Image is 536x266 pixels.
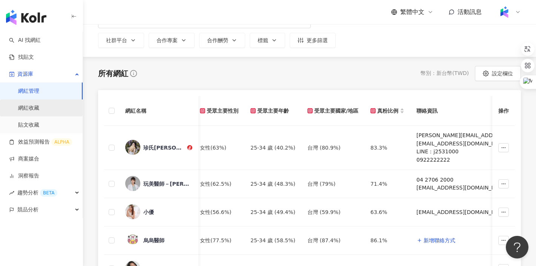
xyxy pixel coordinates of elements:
[416,176,521,184] div: 04 2706 2000
[250,208,295,216] div: 25-34 歲 (49.4%)
[149,33,195,48] button: 合作專案
[210,144,226,152] div: (63%)
[200,180,238,188] div: 女性
[458,8,482,15] span: 活動訊息
[416,209,521,216] div: [EMAIL_ADDRESS][DOMAIN_NAME]
[370,107,398,115] div: 真粉比例
[416,184,521,192] div: [EMAIL_ADDRESS][DOMAIN_NAME]
[416,209,509,216] div: [EMAIL_ADDRESS][DOMAIN_NAME]
[125,140,140,155] img: KOL Avatar
[207,37,237,43] div: 合作酬勞
[119,96,198,126] th: 網紅名稱
[307,208,358,216] div: 台灣 (59.9%)
[199,33,245,48] button: 合作酬勞
[497,5,511,19] img: Kolr%20app%20icon%20%281%29.png
[410,96,527,126] th: 聯絡資訊
[416,176,453,184] div: 04 2706 2000
[250,107,295,115] div: 受眾主要年齡
[307,236,358,245] div: 台灣 (87.4%)
[9,37,41,44] a: searchAI 找網紅
[416,148,459,156] div: LINE：j2531000
[125,176,140,191] img: KOL Avatar
[125,232,140,248] img: KOL Avatar
[40,189,57,197] div: BETA
[200,107,238,115] div: 受眾主要性別
[492,96,515,126] th: 操作
[9,172,39,180] a: 洞察報告
[475,66,521,81] button: 設定欄位
[424,237,455,243] span: 新增聯絡方式
[250,33,285,48] button: 標籤
[416,184,509,192] div: [EMAIL_ADDRESS][DOMAIN_NAME]
[9,138,72,146] a: 效益預測報告ALPHA
[416,132,521,139] div: [PERSON_NAME][EMAIL_ADDRESS]
[416,132,508,139] div: [PERSON_NAME][EMAIL_ADDRESS]
[9,155,39,163] a: 商案媒合
[416,156,521,164] div: 0922222222
[258,37,277,43] div: 標籤
[143,180,192,188] div: 玩美醫師－[PERSON_NAME]
[17,184,57,201] span: 趨勢分析
[492,70,513,76] span: 設定欄位
[416,148,521,156] div: LINE：j2531000
[17,201,38,218] span: 競品分析
[98,68,128,79] div: 所有網紅
[9,190,14,196] span: rise
[18,121,39,129] a: 貼文收藏
[416,140,509,148] div: [EMAIL_ADDRESS][DOMAIN_NAME]
[143,208,154,216] div: 小優
[210,180,231,188] div: (62.5%)
[307,180,358,188] div: 台灣 (79%)
[18,87,39,95] a: 網紅管理
[250,180,295,188] div: 25-34 歲 (48.3%)
[18,104,39,112] a: 網紅收藏
[143,144,186,151] div: 珍氏[PERSON_NAME]吃美食 [PERSON_NAME] Foodie Life
[200,236,238,245] div: 女性
[6,10,46,25] img: logo
[200,144,238,152] div: 女性
[17,66,33,83] span: 資源庫
[421,70,469,77] div: 幣別 ： 新台幣 ( TWD )
[98,33,144,48] button: 社群平台
[250,144,295,152] div: 25-34 歲 (40.2%)
[370,236,404,245] div: 86.1%
[307,107,358,115] div: 受眾主要國家/地區
[125,204,140,219] img: KOL Avatar
[200,208,238,216] div: 女性
[307,144,358,152] div: 台灣 (80.9%)
[298,37,328,43] div: 更多篩選
[370,180,404,188] div: 71.4%
[143,237,164,244] div: 烏烏醫師
[106,37,136,43] div: 社群平台
[210,208,231,216] div: (56.6%)
[9,54,34,61] a: 找貼文
[370,208,404,216] div: 63.6%
[416,156,450,164] div: 0922222222
[290,33,336,48] button: 更多篩選
[506,236,528,258] iframe: Help Scout Beacon - Open
[416,140,521,148] div: [EMAIL_ADDRESS][DOMAIN_NAME]
[370,144,404,152] div: 83.3%
[416,233,456,248] button: 新增聯絡方式
[157,37,187,43] div: 合作專案
[250,236,295,245] div: 25-34 歲 (58.5%)
[210,236,231,245] div: (77.5%)
[400,8,424,16] span: 繁體中文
